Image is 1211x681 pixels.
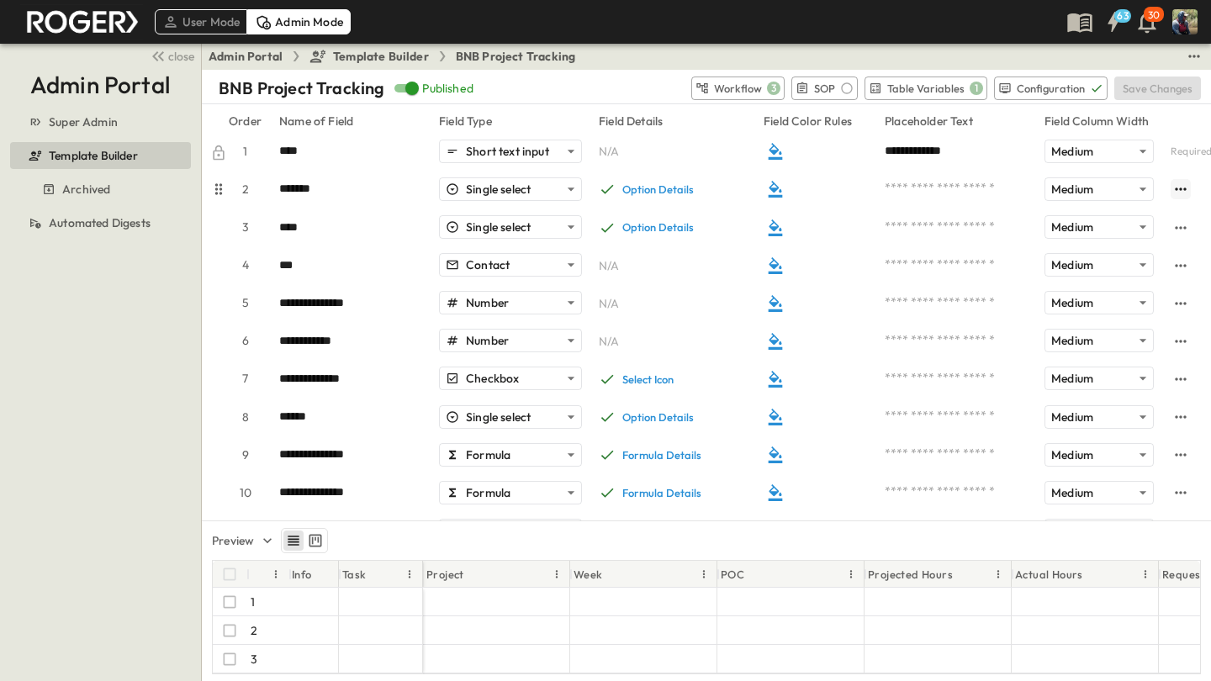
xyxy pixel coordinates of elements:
[622,372,674,386] div: Select Icon
[1171,256,1191,276] button: tag-option-menu
[865,77,987,100] button: Table Variables1
[956,565,975,583] button: Sort
[1051,409,1093,425] p: Medium
[247,9,351,34] div: Admin Mode
[791,77,858,100] button: SOP
[975,82,978,95] h6: 1
[595,405,697,429] button: Option Details
[439,291,582,314] div: Short text input
[595,367,677,391] button: Select Icon
[1097,7,1130,37] button: 63
[439,329,582,352] div: Short text input
[771,82,776,95] h6: 3
[599,113,747,129] div: Field Details
[1171,445,1191,465] button: tag-option-menu
[229,219,262,235] p: 3
[1015,551,1083,598] div: Actual Hours
[1051,446,1093,463] p: Medium
[1051,332,1093,349] p: Medium
[219,77,384,100] p: BNB Project Tracking
[212,532,254,549] h6: Preview
[1051,484,1093,501] p: Medium
[1044,215,1154,239] div: Medium
[439,367,582,390] div: Short text input
[253,565,272,583] button: Sort
[865,561,1012,588] div: Projected Hours
[843,567,859,582] button: Menu
[268,567,283,582] button: Menu
[292,551,312,598] div: Info
[288,561,339,588] div: Info
[466,143,549,160] p: Short text input
[466,409,531,425] p: Single select
[439,481,582,504] div: Short text input
[691,77,785,100] button: Workflow3
[1051,143,1093,160] p: Medium
[251,622,257,639] p: 2
[229,143,262,160] p: 1
[1044,291,1154,314] div: Medium
[229,446,262,463] p: 9
[1044,367,1154,390] div: Medium
[281,528,328,553] div: table view
[717,561,865,588] div: POC
[466,181,531,198] p: Single select
[1044,519,1154,542] div: Medium
[423,561,570,588] div: Project
[1044,113,1182,129] div: Field Column Width
[246,561,288,588] div: #
[1087,565,1105,583] button: Sort
[622,182,694,196] div: Option Details
[1148,8,1160,22] p: 30
[1117,9,1129,23] h6: 63
[606,565,625,583] button: Sort
[1171,293,1191,314] button: tag-option-menu
[426,551,464,598] div: Project
[622,448,701,462] div: Formula Details
[622,220,694,234] div: Option Details
[283,531,304,551] button: row view
[599,519,747,543] div: N/A
[748,565,766,583] button: Sort
[144,45,198,68] button: close
[229,484,262,501] p: 10
[466,332,509,349] p: Number
[10,179,188,199] a: Archived
[229,181,262,198] p: 2
[885,113,1028,129] div: Placeholder Text
[309,48,429,65] a: Template Builder
[1138,567,1153,582] button: Menu
[468,565,486,583] button: Sort
[1171,218,1191,238] button: tag-option-menu
[1171,179,1191,199] button: tag-option-menu
[1051,256,1093,273] p: Medium
[49,149,138,162] h6: Template Builder
[595,177,697,201] button: Option Details
[49,216,151,230] h6: Automated Digests
[466,370,519,387] p: Checkbox
[868,551,953,598] div: Projected Hours
[764,113,868,129] div: Field Color Rules
[1171,369,1191,389] button: tag-option-menu
[229,332,262,349] p: 6
[1044,405,1154,429] div: Medium
[402,567,417,582] button: Menu
[466,294,509,311] p: Number
[229,294,262,311] p: 5
[339,561,423,588] div: Task
[279,113,422,129] div: Name of Field
[439,405,582,429] div: Short text input
[991,567,1006,582] button: Menu
[439,215,582,239] div: Short text input
[10,145,188,166] a: Template Builder
[456,48,575,65] a: BNB Project Tracking
[209,48,585,65] nav: breadcrumbs
[1012,561,1159,588] div: Actual Hours
[229,256,262,273] p: 4
[209,48,283,65] a: Admin Portal
[1044,140,1154,163] div: Medium
[1051,294,1093,311] p: Medium
[229,409,262,425] p: 8
[721,551,744,598] div: POC
[342,551,367,598] div: Task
